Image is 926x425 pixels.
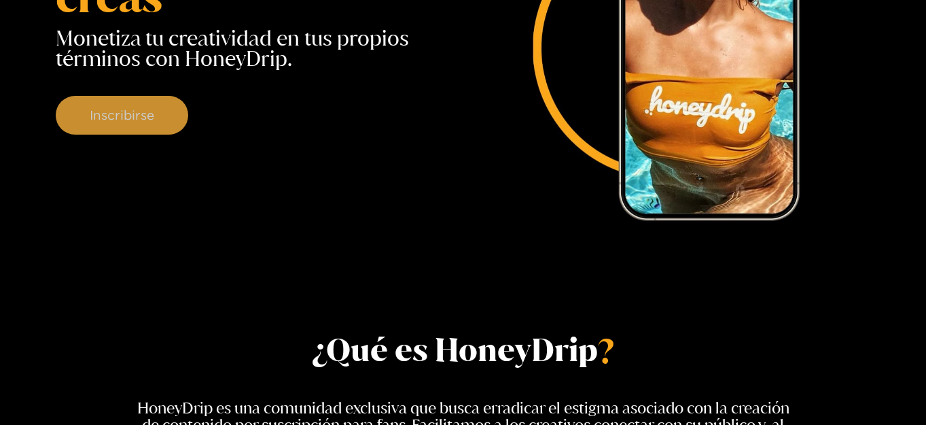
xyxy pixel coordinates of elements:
font: ? [598,330,614,370]
font: ¿Qué es HoneyDrip [312,330,598,370]
font: Monetiza tu creatividad en tus propios términos con HoneyDrip. [56,25,409,71]
font: Inscribirse [90,108,154,122]
button: Inscribirse [56,96,188,135]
